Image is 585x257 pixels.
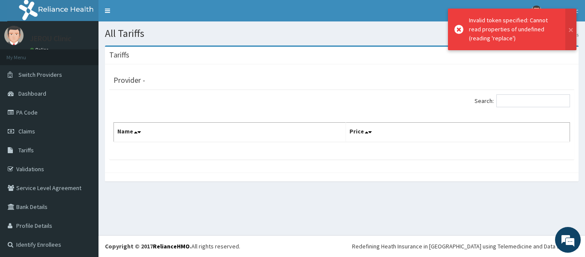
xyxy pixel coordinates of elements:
th: Price [346,123,570,142]
h3: Provider - [113,76,145,84]
span: Claims [18,127,35,135]
label: Search: [475,94,570,107]
p: JEROU Clinic [30,35,72,42]
a: RelianceHMO [153,242,190,250]
img: User Image [531,6,542,16]
span: JEROU Clinic [547,7,579,15]
img: User Image [4,26,24,45]
h3: Tariffs [109,51,129,59]
span: Switch Providers [18,71,62,79]
th: Name [114,123,346,142]
footer: All rights reserved. [98,235,585,257]
div: Redefining Heath Insurance in [GEOGRAPHIC_DATA] using Telemedicine and Data Science! [352,242,579,251]
div: Invalid token specified: Cannot read properties of undefined (reading 'replace') [469,16,557,43]
a: Online [30,47,51,53]
input: Search: [496,94,570,107]
strong: Copyright © 2017 . [105,242,191,250]
span: Dashboard [18,90,46,97]
span: Tariffs [18,146,34,154]
h1: All Tariffs [105,28,579,39]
